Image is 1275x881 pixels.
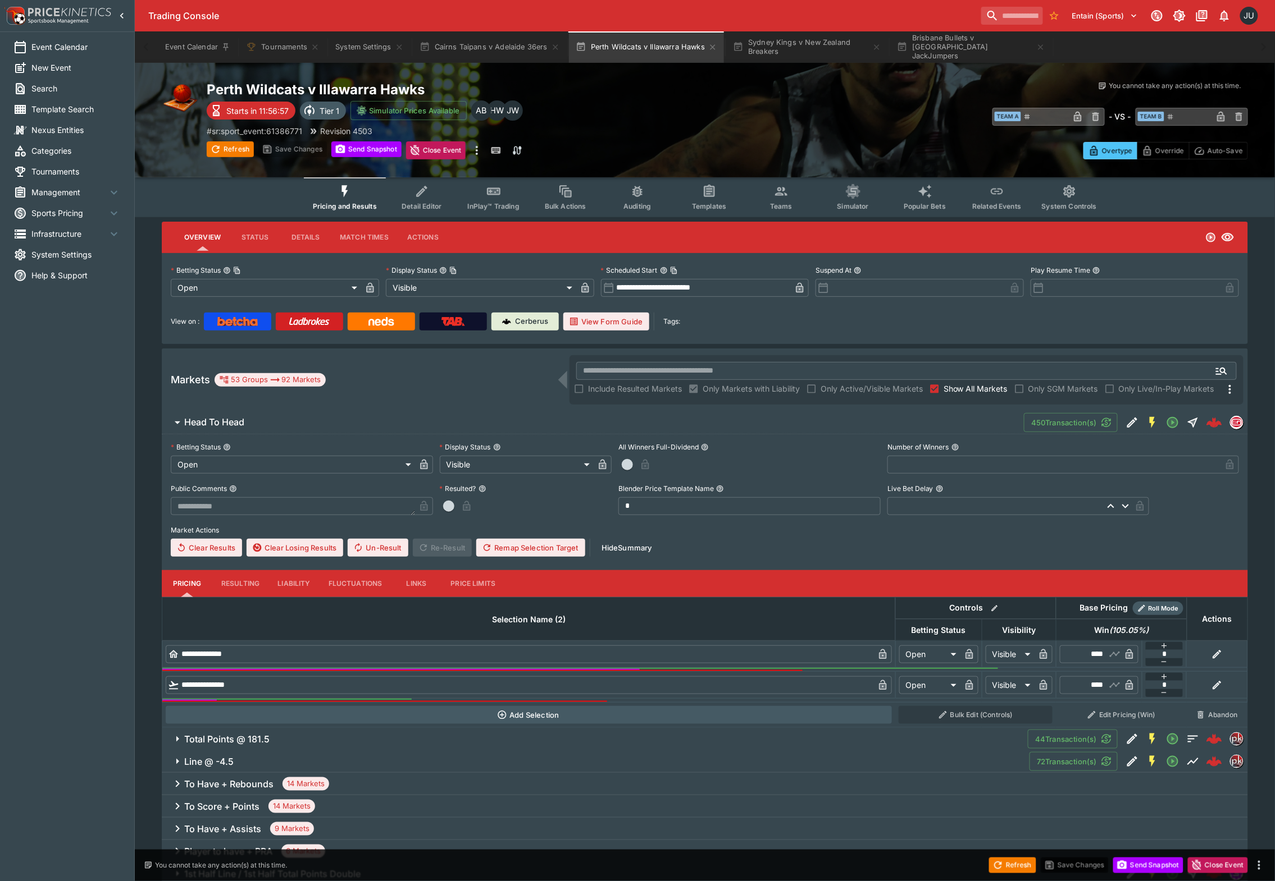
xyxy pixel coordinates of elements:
button: SGM Enabled [1142,751,1163,772]
p: Starts in 11:56:57 [226,105,289,117]
img: Betcha [217,317,258,326]
span: Help & Support [31,269,121,281]
span: 6 Markets [281,846,325,857]
span: Event Calendar [31,41,121,53]
h6: To Have + Rebounds [184,778,274,790]
button: Close Event [406,141,466,159]
div: Open [899,645,960,663]
span: Show All Markets [944,383,1008,394]
span: System Controls [1042,202,1097,210]
span: Nexus Entities [31,124,121,136]
button: Head To Head [162,411,1024,434]
button: Clear Results [171,539,242,557]
p: Betting Status [171,442,221,452]
button: Actions [398,224,448,251]
button: Bulk Edit (Controls) [899,706,1053,724]
button: Brisbane Bullets v [GEOGRAPHIC_DATA] JackJumpers [890,31,1052,63]
p: Resulted? [440,484,476,493]
button: 450Transaction(s) [1024,413,1118,432]
button: Close Event [1188,857,1248,873]
img: PriceKinetics [28,8,111,16]
button: Line [1183,751,1203,772]
p: Revision 4503 [320,125,372,137]
h6: - VS - [1109,111,1131,122]
button: Notifications [1214,6,1235,26]
p: Public Comments [171,484,227,493]
span: Tournaments [31,166,121,177]
p: Blender Price Template Name [618,484,714,493]
span: 9 Markets [270,823,314,834]
img: logo-cerberus--red.svg [1206,754,1222,769]
label: Tags: [663,313,680,331]
span: 14 Markets [268,801,315,812]
button: Pricing [162,570,212,597]
img: TabNZ [441,317,465,326]
p: Scheduled Start [601,265,658,275]
span: New Event [31,62,121,74]
button: 72Transaction(s) [1030,752,1118,771]
button: Connected to PK [1147,6,1167,26]
h6: To Score + Points [184,801,259,813]
svg: Visible [1221,231,1235,244]
button: Live Bet Delay [936,485,944,493]
button: more [1253,859,1266,872]
span: Only Active/Visible Markets [821,383,923,394]
button: Open [1163,751,1183,772]
button: Edit Detail [1122,729,1142,749]
div: Visible [440,456,594,474]
div: cc6d3a62-3716-41a4-9d4a-56c4e1bb1aae [1206,754,1222,769]
p: Betting Status [171,265,221,275]
button: more [470,141,484,159]
div: Alex Bothe [471,100,491,121]
button: HideSummary [595,539,659,557]
div: Start From [1083,142,1248,159]
button: Resulting [212,570,268,597]
img: logo-cerberus--red.svg [1206,415,1222,430]
span: Pricing and Results [313,202,377,210]
button: Refresh [989,857,1036,873]
label: Market Actions [171,522,1239,539]
span: InPlay™ Trading [468,202,520,210]
h5: Markets [171,373,210,386]
span: Selection Name (2) [480,613,578,626]
a: cc6d3a62-3716-41a4-9d4a-56c4e1bb1aae [1203,750,1226,773]
span: Infrastructure [31,228,107,240]
span: Roll Mode [1144,604,1183,613]
button: Cairns Taipans v Adelaide 36ers [413,31,567,63]
img: basketball.png [162,81,198,117]
button: Simulator Prices Available [350,101,467,120]
button: Clear Losing Results [247,539,343,557]
span: Template Search [31,103,121,115]
span: Sports Pricing [31,207,107,219]
button: Total Points @ 181.5 [162,728,1028,750]
div: Visible [386,279,576,297]
p: Copy To Clipboard [207,125,302,137]
div: 660dce32-3b31-41d4-aa70-12b5650d5ad2 [1206,415,1222,430]
button: Scheduled StartCopy To Clipboard [660,267,668,274]
div: 426db870-af7f-4dfc-8a0d-a8fda5b274bf [1206,731,1222,747]
label: View on : [171,313,199,331]
span: Related Events [972,202,1021,210]
span: Betting Status [899,623,978,637]
div: Justin Walsh [503,100,523,121]
svg: More [1223,383,1237,396]
h2: Copy To Clipboard [207,81,727,98]
p: Suspend At [816,265,851,275]
img: Ladbrokes [289,317,330,326]
p: Display Status [386,265,437,275]
img: pricekinetics [1231,733,1243,745]
div: pricekinetics [1230,755,1244,768]
button: Override [1137,142,1189,159]
button: Match Times [331,224,398,251]
div: Show/hide Price Roll mode configuration. [1133,602,1183,615]
span: Visibility [990,623,1048,637]
button: Un-Result [348,539,408,557]
span: Templates [692,202,726,210]
th: Controls [895,597,1056,619]
button: Play Resume Time [1092,267,1100,274]
span: Detail Editor [402,202,441,210]
button: Open [1212,361,1232,381]
button: Fluctuations [320,570,391,597]
button: Liability [268,570,319,597]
